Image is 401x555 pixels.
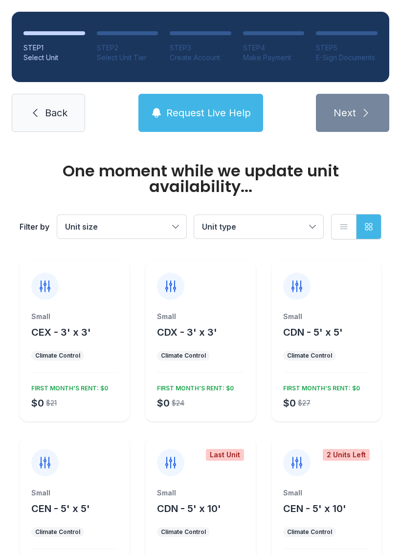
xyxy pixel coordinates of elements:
div: Climate Control [161,352,206,360]
button: CEN - 5' x 10' [283,502,346,515]
span: Unit size [65,222,98,232]
div: $0 [157,396,170,410]
div: Small [31,312,118,321]
div: $24 [172,398,184,408]
div: STEP 1 [23,43,85,53]
div: Select Unit [23,53,85,63]
div: Climate Control [35,352,80,360]
span: CDN - 5' x 10' [157,503,221,514]
div: FIRST MONTH’S RENT: $0 [27,381,108,392]
button: CEN - 5' x 5' [31,502,90,515]
button: CDN - 5' x 10' [157,502,221,515]
div: $0 [31,396,44,410]
button: CDX - 3' x 3' [157,325,217,339]
div: STEP 4 [243,43,305,53]
div: FIRST MONTH’S RENT: $0 [279,381,360,392]
div: Climate Control [161,528,206,536]
div: Small [157,312,244,321]
div: Select Unit Tier [97,53,158,63]
div: Last Unit [206,449,244,461]
button: Unit size [57,215,186,238]
div: Climate Control [287,352,332,360]
div: FIRST MONTH’S RENT: $0 [153,381,234,392]
span: CEN - 5' x 10' [283,503,346,514]
div: Climate Control [287,528,332,536]
button: CDN - 5' x 5' [283,325,343,339]
div: STEP 3 [170,43,231,53]
div: STEP 2 [97,43,158,53]
div: $27 [298,398,311,408]
div: Small [283,488,370,498]
span: Next [334,106,356,120]
div: Create Account [170,53,231,63]
span: Back [45,106,67,120]
div: $0 [283,396,296,410]
span: CEX - 3' x 3' [31,326,91,338]
button: Unit type [194,215,323,238]
button: CEX - 3' x 3' [31,325,91,339]
div: One moment while we update unit availability... [20,163,381,194]
span: Unit type [202,222,236,232]
div: Small [283,312,370,321]
div: Small [31,488,118,498]
div: E-Sign Documents [316,53,378,63]
span: CDX - 3' x 3' [157,326,217,338]
span: Request Live Help [166,106,251,120]
div: Climate Control [35,528,80,536]
div: Make Payment [243,53,305,63]
div: Filter by [20,221,49,233]
div: $21 [46,398,57,408]
span: CDN - 5' x 5' [283,326,343,338]
span: CEN - 5' x 5' [31,503,90,514]
div: Small [157,488,244,498]
div: 2 Units Left [323,449,370,461]
div: STEP 5 [316,43,378,53]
